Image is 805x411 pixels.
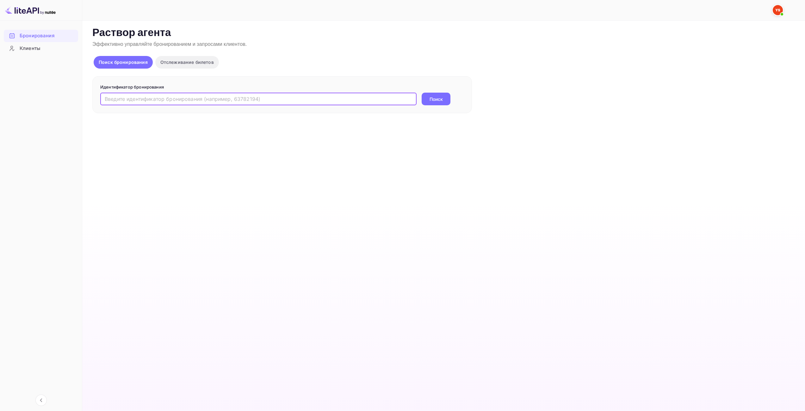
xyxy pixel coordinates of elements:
[773,5,783,15] img: Служба Поддержки Яндекса
[100,84,164,89] ya-tr-span: Идентификатор бронирования
[35,395,47,406] button: Свернуть навигацию
[4,30,78,42] div: Бронирования
[4,42,78,54] a: Клиенты
[99,59,148,65] ya-tr-span: Поиск бронирования
[20,32,54,40] ya-tr-span: Бронирования
[160,59,214,65] ya-tr-span: Отслеживание билетов
[5,5,56,15] img: Логотип LiteAPI
[100,93,417,105] input: Введите идентификатор бронирования (например, 63782194)
[20,45,40,52] ya-tr-span: Клиенты
[92,41,247,48] ya-tr-span: Эффективно управляйте бронированием и запросами клиентов.
[422,93,450,105] button: Поиск
[4,30,78,41] a: Бронирования
[4,42,78,55] div: Клиенты
[92,26,171,40] ya-tr-span: Раствор агента
[430,96,443,102] ya-tr-span: Поиск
